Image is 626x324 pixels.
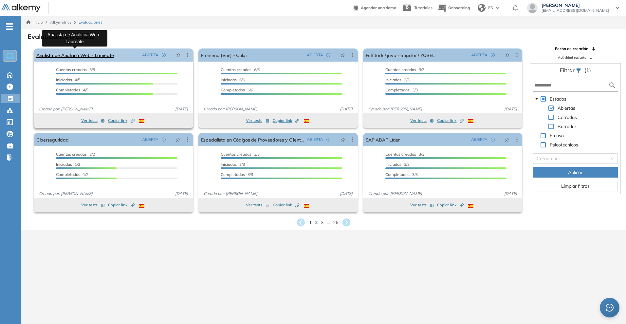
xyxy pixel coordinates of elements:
button: pushpin [500,50,514,60]
span: Evaluaciones [79,19,102,25]
button: Copiar link [108,117,135,124]
button: pushpin [171,50,185,60]
span: 6/6 [221,67,260,72]
span: ... [327,219,330,226]
span: [DATE] [337,106,355,112]
button: Copiar link [108,201,135,209]
img: arrow [496,7,500,9]
span: Copiar link [108,202,135,208]
span: Onboarding [448,5,470,10]
span: En uso [548,132,565,140]
span: check-circle [326,53,330,57]
a: Inicio [26,19,43,25]
span: check-circle [491,138,495,142]
span: [DATE] [502,191,520,197]
span: 3/3 [221,162,245,167]
button: Ver tests [410,201,434,209]
span: Cuentas creadas [221,152,251,157]
span: Iniciadas [221,77,237,82]
span: ABIERTA [471,52,488,58]
span: 1/2 [56,162,80,167]
span: Creado por: [PERSON_NAME] [36,106,95,112]
span: 3/3 [385,77,410,82]
span: pushpin [176,52,180,58]
span: 4/5 [56,77,80,82]
span: Completados [385,87,410,92]
span: Copiar link [437,118,464,124]
span: En uso [550,133,564,139]
a: Ciberseguridad [36,133,68,146]
button: Ver tests [410,117,434,124]
img: world [478,4,486,12]
img: ESP [139,204,144,208]
span: [DATE] [502,106,520,112]
span: Completados [56,87,80,92]
span: [PERSON_NAME] [542,3,609,8]
span: pushpin [341,52,345,58]
span: pushpin [341,137,345,142]
span: Completados [56,172,80,177]
img: ESP [304,119,309,123]
span: 1/2 [56,172,88,177]
span: 26 [333,219,338,226]
span: Copiar link [273,202,299,208]
span: Tutoriales [414,5,433,10]
h3: Evaluaciones creadas [28,33,94,41]
span: 2 [315,219,318,226]
a: Frontend (Vue) - Culqi [201,48,247,62]
span: Filtrar [560,67,576,73]
button: Ver tests [246,201,269,209]
span: 3/3 [385,162,410,167]
a: Especialista en Códigos de Proveedores y Clientes [201,133,304,146]
span: Cuentas creadas [56,67,87,72]
span: Actividad reciente [558,55,586,60]
span: Agendar una demo [361,5,396,10]
span: Creado por: [PERSON_NAME] [201,191,260,197]
button: Ver tests [81,117,105,124]
span: Copiar link [108,118,135,124]
img: ESP [139,119,144,123]
span: Limpiar filtros [561,182,590,190]
span: Cuentas creadas [385,152,416,157]
button: Ver tests [246,117,269,124]
span: Completados [221,87,245,92]
button: Copiar link [273,117,299,124]
button: pushpin [336,50,350,60]
span: [DATE] [337,191,355,197]
span: check-circle [162,53,166,57]
span: 1 [309,219,312,226]
div: Analista de Analitica Web - Laureate [42,30,107,47]
span: Creado por: [PERSON_NAME] [366,106,425,112]
span: Cerradas [558,114,577,120]
span: Creado por: [PERSON_NAME] [201,106,260,112]
button: Limpiar filtros [533,181,618,191]
span: 3/3 [221,172,253,177]
a: Agendar una demo [354,3,396,11]
img: ESP [468,119,473,123]
span: Cuentas creadas [385,67,416,72]
span: Iniciadas [56,162,72,167]
button: pushpin [336,134,350,145]
a: Analista de Analitica Web - Laureate [36,48,114,62]
span: Iniciadas [385,162,401,167]
span: 6/6 [221,87,253,92]
button: Aplicar [533,167,618,178]
span: Cuentas creadas [221,67,251,72]
button: Copiar link [437,201,464,209]
span: Completados [385,172,410,177]
span: 3 [321,219,323,226]
span: Cuentas creadas [56,152,87,157]
span: ABIERTA [307,137,323,143]
span: pushpin [176,137,180,142]
span: pushpin [505,52,509,58]
span: message [605,303,614,312]
span: Aplicar [568,169,582,176]
span: ABIERTA [142,137,158,143]
span: check-circle [162,138,166,142]
span: Copiar link [437,202,464,208]
span: Psicotécnicos [550,142,578,148]
button: Ver tests [81,201,105,209]
span: Iniciadas [56,77,72,82]
span: caret-down [535,97,538,101]
a: Fullstack / java - angular / YOBEL [366,48,435,62]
